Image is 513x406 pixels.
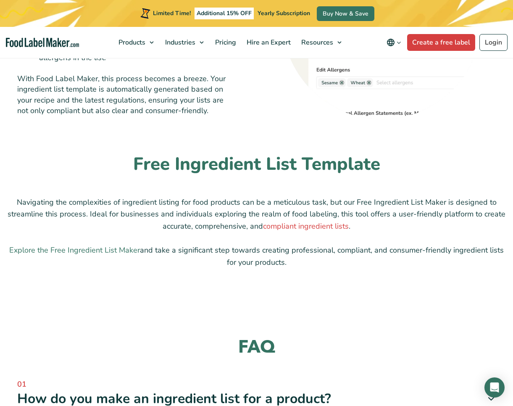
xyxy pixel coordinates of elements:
span: With Food Label Maker, this process becomes a breeze. Your ingredient list template is automatica... [17,74,226,116]
span: Pricing [213,38,237,47]
span: Additional 15% OFF [195,8,254,19]
span: 01 [17,379,496,390]
a: Industries [160,27,208,58]
a: Pricing [210,27,239,58]
span: Yearly Subscription [258,9,310,17]
p: Navigating the complexities of ingredient listing for food products can be a meticulous task, but... [6,196,507,232]
h2: Free Ingredient List Template [6,153,507,176]
p: and take a significant step towards creating professional, compliant, and consumer-friendly ingre... [6,244,507,269]
div: Open Intercom Messenger [484,377,505,398]
a: Create a free label [407,34,475,51]
button: Change language [381,34,407,51]
a: Login [479,34,508,51]
a: Explore the Free Ingredient List Maker [9,245,140,255]
a: Products [113,27,158,58]
span: Resources [299,38,334,47]
a: compliant ingredient lists [263,221,349,231]
a: Food Label Maker homepage [6,38,79,47]
a: Resources [296,27,346,58]
a: Hire an Expert [242,27,294,58]
span: Limited Time! [153,9,191,17]
span: Industries [163,38,196,47]
h2: FAQ [17,336,496,359]
a: Buy Now & Save [317,6,374,21]
span: Products [116,38,146,47]
span: Hire an Expert [244,38,292,47]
